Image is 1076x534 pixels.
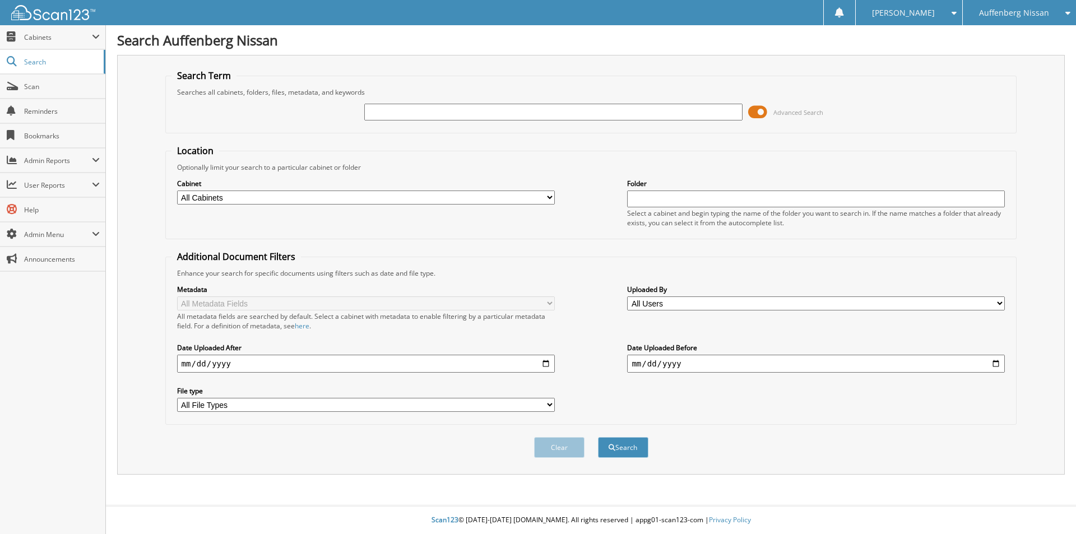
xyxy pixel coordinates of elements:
label: Uploaded By [627,285,1005,294]
a: here [295,321,309,331]
label: Date Uploaded After [177,343,555,352]
div: Searches all cabinets, folders, files, metadata, and keywords [171,87,1011,97]
label: Date Uploaded Before [627,343,1005,352]
img: scan123-logo-white.svg [11,5,95,20]
span: Help [24,205,100,215]
legend: Additional Document Filters [171,250,301,263]
span: [PERSON_NAME] [872,10,935,16]
span: Scan [24,82,100,91]
input: start [177,355,555,373]
span: Scan123 [432,515,458,524]
span: Announcements [24,254,100,264]
input: end [627,355,1005,373]
span: Advanced Search [773,108,823,117]
span: Cabinets [24,32,92,42]
span: Auffenberg Nissan [979,10,1049,16]
legend: Location [171,145,219,157]
div: Enhance your search for specific documents using filters such as date and file type. [171,268,1011,278]
span: Search [24,57,98,67]
legend: Search Term [171,69,236,82]
span: Admin Reports [24,156,92,165]
div: Optionally limit your search to a particular cabinet or folder [171,162,1011,172]
label: File type [177,386,555,396]
div: All metadata fields are searched by default. Select a cabinet with metadata to enable filtering b... [177,312,555,331]
a: Privacy Policy [709,515,751,524]
h1: Search Auffenberg Nissan [117,31,1065,49]
span: Reminders [24,106,100,116]
span: User Reports [24,180,92,190]
div: © [DATE]-[DATE] [DOMAIN_NAME]. All rights reserved | appg01-scan123-com | [106,507,1076,534]
span: Admin Menu [24,230,92,239]
span: Bookmarks [24,131,100,141]
label: Cabinet [177,179,555,188]
div: Select a cabinet and begin typing the name of the folder you want to search in. If the name match... [627,208,1005,227]
label: Metadata [177,285,555,294]
button: Search [598,437,648,458]
button: Clear [534,437,585,458]
label: Folder [627,179,1005,188]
